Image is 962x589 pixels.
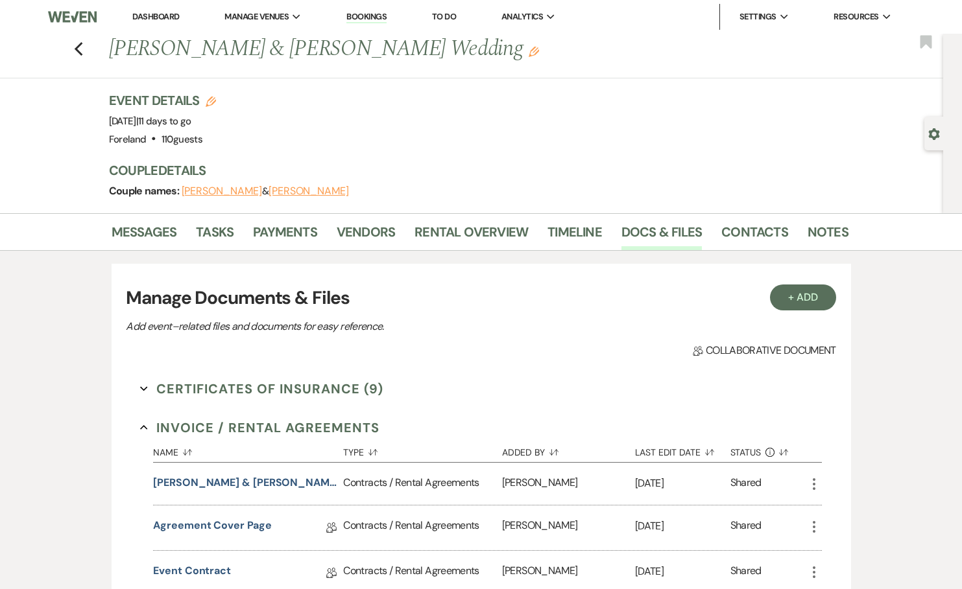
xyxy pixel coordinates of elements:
[153,518,271,538] a: Agreement Cover Page
[140,418,379,437] button: Invoice / Rental Agreements
[337,222,395,250] a: Vendors
[808,222,848,250] a: Notes
[502,437,635,462] button: Added By
[132,11,179,22] a: Dashboard
[635,475,730,492] p: [DATE]
[138,115,191,128] span: 11 days to go
[196,222,234,250] a: Tasks
[48,3,97,30] img: Weven Logo
[253,222,317,250] a: Payments
[432,11,456,22] a: To Do
[109,34,690,65] h1: [PERSON_NAME] & [PERSON_NAME] Wedding
[415,222,528,250] a: Rental Overview
[928,127,940,139] button: Open lead details
[529,45,539,57] button: Edit
[109,133,147,146] span: Foreland
[109,184,182,198] span: Couple names:
[112,222,177,250] a: Messages
[153,475,338,491] button: [PERSON_NAME] & [PERSON_NAME] Wedding Proposal
[693,343,836,358] span: Collaborative document
[730,448,762,457] span: Status
[730,475,762,492] div: Shared
[162,133,202,146] span: 110 guests
[635,518,730,535] p: [DATE]
[343,463,501,505] div: Contracts / Rental Agreements
[730,518,762,538] div: Shared
[109,161,836,179] h3: Couple Details
[109,115,191,128] span: [DATE]
[182,186,262,196] button: [PERSON_NAME]
[269,186,349,196] button: [PERSON_NAME]
[635,563,730,580] p: [DATE]
[621,222,702,250] a: Docs & Files
[502,463,635,505] div: [PERSON_NAME]
[343,505,501,550] div: Contracts / Rental Agreements
[502,505,635,550] div: [PERSON_NAME]
[182,185,349,198] span: &
[153,437,343,462] button: Name
[136,115,191,128] span: |
[740,10,776,23] span: Settings
[730,437,806,462] button: Status
[140,379,383,398] button: Certificates of Insurance (9)
[770,284,836,310] button: + Add
[730,563,762,583] div: Shared
[343,437,501,462] button: Type
[126,318,580,335] p: Add event–related files and documents for easy reference.
[834,10,878,23] span: Resources
[153,563,231,583] a: Event Contract
[721,222,788,250] a: Contacts
[126,284,836,312] h3: Manage Documents & Files
[501,10,543,23] span: Analytics
[224,10,289,23] span: Manage Venues
[109,91,217,110] h3: Event Details
[547,222,602,250] a: Timeline
[346,11,387,23] a: Bookings
[635,437,730,462] button: Last Edit Date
